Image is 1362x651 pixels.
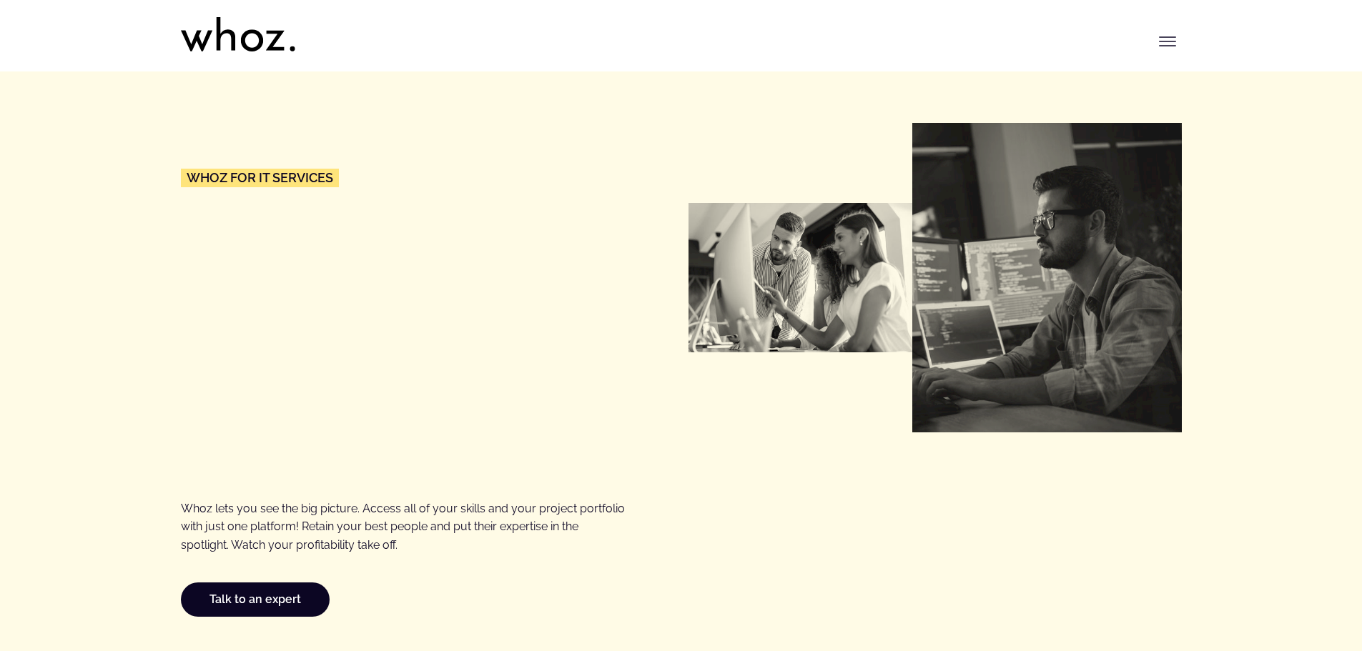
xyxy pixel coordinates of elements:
span: Whoz for IT services [187,172,333,184]
img: Sociétés numériques [912,123,1182,432]
p: Whoz lets you see the big picture. Access all of your skills and your project portfolio with just... [181,500,625,554]
a: Talk to an expert [181,582,330,617]
button: Toggle menu [1153,27,1182,56]
img: ESN [689,203,912,352]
